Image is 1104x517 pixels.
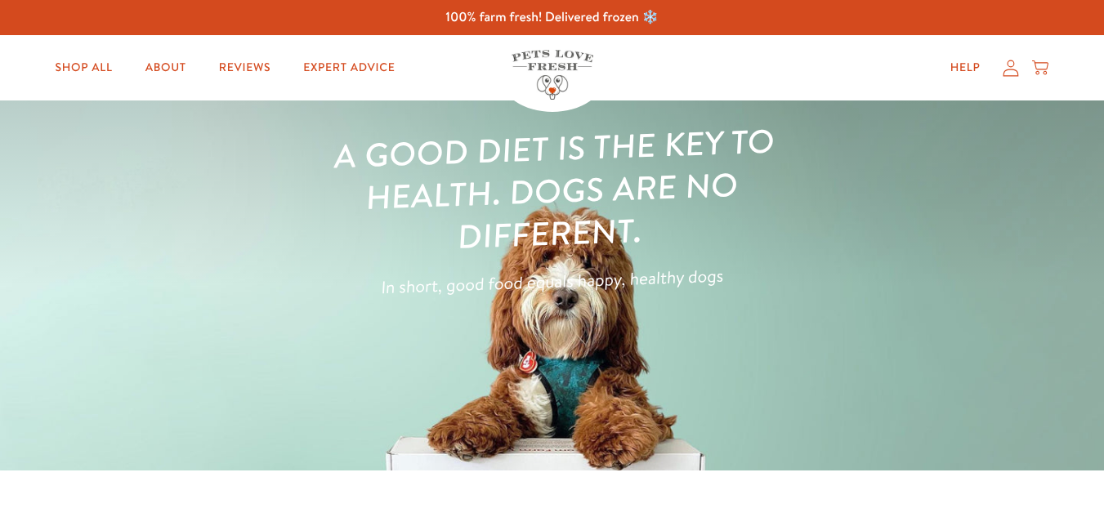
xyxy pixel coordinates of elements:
[316,259,789,305] p: In short, good food equals happy, healthy dogs
[290,51,408,84] a: Expert Advice
[206,51,284,84] a: Reviews
[313,118,790,262] h1: A good diet is the key to health. Dogs are no different.
[132,51,199,84] a: About
[937,51,994,84] a: Help
[42,51,126,84] a: Shop All
[512,50,593,100] img: Pets Love Fresh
